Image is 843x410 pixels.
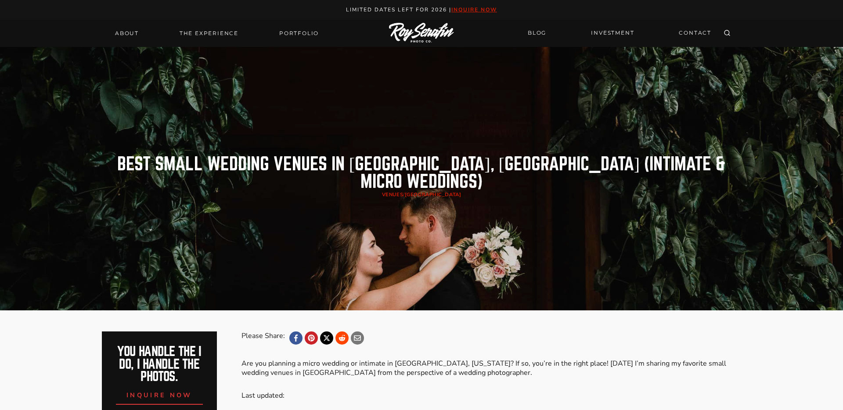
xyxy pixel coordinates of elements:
[110,27,324,40] nav: Primary Navigation
[522,25,551,41] a: BLOG
[320,331,333,345] a: X
[10,5,834,14] p: Limited Dates LEft for 2026 |
[110,27,144,40] a: About
[241,391,741,400] p: Last updated:
[289,331,303,345] a: Facebook
[674,25,717,41] a: CONTACT
[405,191,461,198] a: [GEOGRAPHIC_DATA]
[721,27,733,40] button: View Search Form
[241,331,285,345] div: Please Share:
[335,331,349,345] a: Reddit
[305,331,318,345] a: Pinterest
[112,345,208,383] h2: You handle the i do, I handle the photos.
[241,359,741,378] p: Are you planning a micro wedding or intimate in [GEOGRAPHIC_DATA], [US_STATE]? If so, you’re in t...
[174,27,244,40] a: THE EXPERIENCE
[382,191,403,198] a: Venues
[126,391,192,399] span: inquire now
[451,6,497,13] a: inquire now
[351,331,364,345] a: Email
[102,155,742,191] h1: Best Small Wedding Venues in [GEOGRAPHIC_DATA], [GEOGRAPHIC_DATA] (Intimate & Micro Weddings)
[274,27,324,40] a: Portfolio
[116,383,203,405] a: inquire now
[522,25,717,41] nav: Secondary Navigation
[382,191,461,198] span: /
[586,25,639,41] a: INVESTMENT
[389,23,454,43] img: Logo of Roy Serafin Photo Co., featuring stylized text in white on a light background, representi...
